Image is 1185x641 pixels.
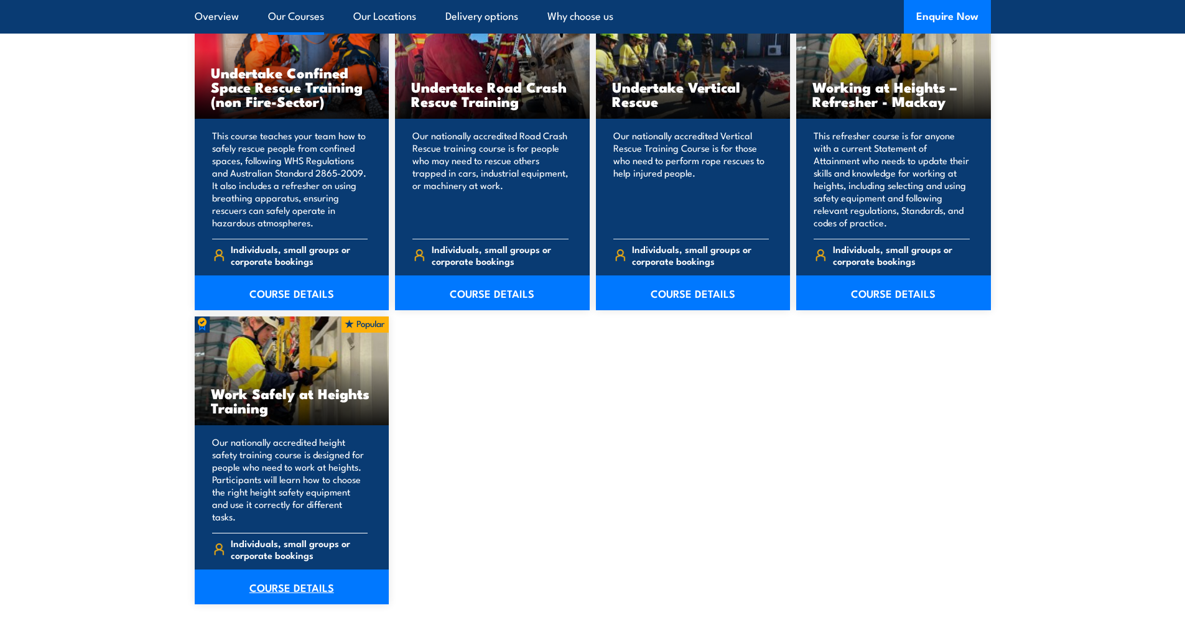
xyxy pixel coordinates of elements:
h3: Undertake Confined Space Rescue Training (non Fire-Sector) [211,65,373,108]
p: This refresher course is for anyone with a current Statement of Attainment who needs to update th... [814,129,970,229]
p: Our nationally accredited Road Crash Rescue training course is for people who may need to rescue ... [412,129,569,229]
span: Individuals, small groups or corporate bookings [231,537,368,561]
span: Individuals, small groups or corporate bookings [432,243,569,267]
a: COURSE DETAILS [596,275,791,310]
a: COURSE DETAILS [195,570,389,604]
h3: Undertake Vertical Rescue [612,80,774,108]
h3: Working at Heights – Refresher - Mackay [812,80,975,108]
span: Individuals, small groups or corporate bookings [833,243,970,267]
h3: Work Safely at Heights Training [211,386,373,415]
p: Our nationally accredited height safety training course is designed for people who need to work a... [212,436,368,523]
p: This course teaches your team how to safely rescue people from confined spaces, following WHS Reg... [212,129,368,229]
p: Our nationally accredited Vertical Rescue Training Course is for those who need to perform rope r... [613,129,769,229]
a: COURSE DETAILS [195,275,389,310]
a: COURSE DETAILS [395,275,590,310]
h3: Undertake Road Crash Rescue Training [411,80,574,108]
a: COURSE DETAILS [796,275,991,310]
span: Individuals, small groups or corporate bookings [231,243,368,267]
span: Individuals, small groups or corporate bookings [632,243,769,267]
